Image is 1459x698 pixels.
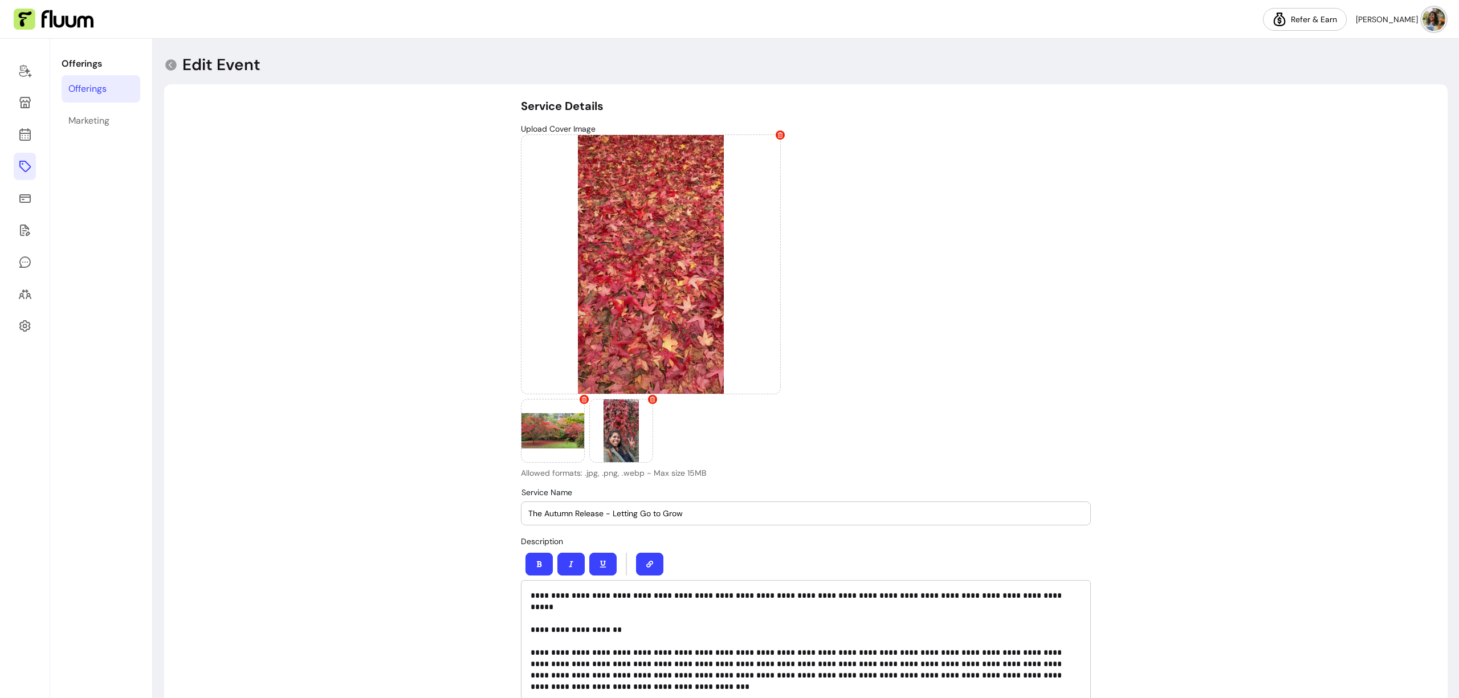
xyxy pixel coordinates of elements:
div: Marketing [68,114,109,128]
a: My Messages [14,248,36,276]
a: Offerings [14,153,36,180]
img: avatar [1423,8,1445,31]
div: Offerings [68,82,107,96]
button: avatar[PERSON_NAME] [1356,8,1445,31]
a: Refer & Earn [1263,8,1347,31]
div: Provider image 2 [521,399,585,463]
div: Provider image 3 [589,399,653,463]
a: Home [14,57,36,84]
img: https://d3pz9znudhj10h.cloudfront.net/6ec83c4b-c17a-45ff-856a-a8970f58a4c5 [521,399,584,462]
input: Service Name [528,508,1083,519]
span: Description [521,536,563,546]
img: Fluum Logo [14,9,93,30]
h5: Service Details [521,98,1091,114]
a: Marketing [62,107,140,134]
a: Offerings [62,75,140,103]
span: [PERSON_NAME] [1356,14,1418,25]
a: Sales [14,185,36,212]
a: Clients [14,280,36,308]
p: Allowed formats: .jpg, .png, .webp - Max size 15MB [521,467,781,479]
img: https://d3pz9znudhj10h.cloudfront.net/1d79052f-74a0-4b9d-9980-e04713f05770 [521,135,780,394]
a: Settings [14,312,36,340]
span: Service Name [521,487,572,497]
div: Provider image 1 [521,134,781,394]
p: Edit Event [182,55,260,75]
p: Upload Cover Image [521,123,1091,134]
img: https://d3pz9znudhj10h.cloudfront.net/c0984067-21ec-4ef5-bd32-c955fbc01037 [590,399,653,462]
p: Offerings [62,57,140,71]
a: Calendar [14,121,36,148]
a: Storefront [14,89,36,116]
a: Forms [14,217,36,244]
